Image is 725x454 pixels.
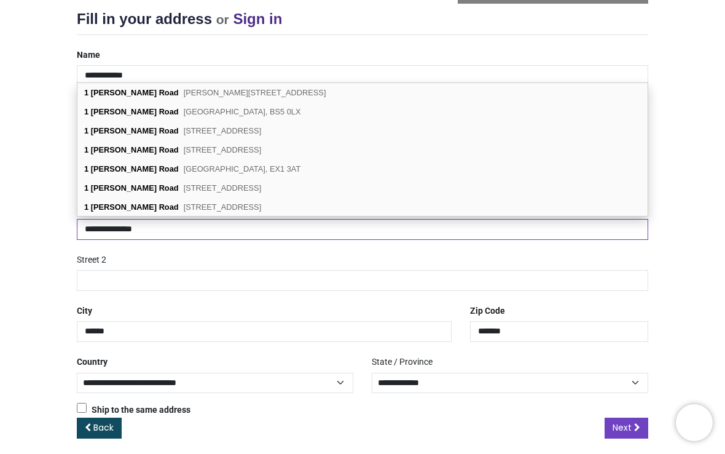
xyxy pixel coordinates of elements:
b: Road [159,127,179,136]
b: [PERSON_NAME] [91,146,157,155]
span: [STREET_ADDRESS] [184,127,262,136]
span: [GEOGRAPHIC_DATA], EX1 3AT [184,165,301,174]
div: address list [77,84,648,217]
b: Road [159,89,179,98]
label: Ship to the same address [77,404,190,417]
label: Zip Code [470,301,505,322]
label: Street 2 [77,250,106,271]
a: Next [605,418,648,439]
span: [GEOGRAPHIC_DATA], BS5 0LX [184,108,301,117]
span: [STREET_ADDRESS] [184,146,262,155]
span: Fill in your address [77,11,212,28]
b: 1 [84,184,88,193]
b: 1 [84,89,88,98]
a: Back [77,418,122,439]
b: [PERSON_NAME] [91,184,157,193]
label: City [77,301,92,322]
b: [PERSON_NAME] [91,108,157,117]
b: 1 [84,146,88,155]
span: Next [613,422,632,434]
iframe: Brevo live chat [676,405,713,442]
b: [PERSON_NAME] [91,165,157,174]
b: [PERSON_NAME] [91,203,157,212]
b: Road [159,203,179,212]
a: Sign in [233,11,282,28]
span: [PERSON_NAME][STREET_ADDRESS] [184,89,326,98]
b: 1 [84,165,88,174]
label: Name [77,46,100,66]
label: Country [77,352,108,373]
span: Back [93,422,114,434]
b: 1 [84,127,88,136]
label: State / Province [372,352,433,373]
b: 1 [84,108,88,117]
b: Road [159,184,179,193]
b: Road [159,146,179,155]
b: Road [159,165,179,174]
span: [STREET_ADDRESS] [184,203,262,212]
span: [STREET_ADDRESS] [184,184,262,193]
small: or [216,13,229,27]
b: Road [159,108,179,117]
b: [PERSON_NAME] [91,89,157,98]
b: [PERSON_NAME] [91,127,157,136]
input: Ship to the same address [77,404,87,413]
b: 1 [84,203,88,212]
